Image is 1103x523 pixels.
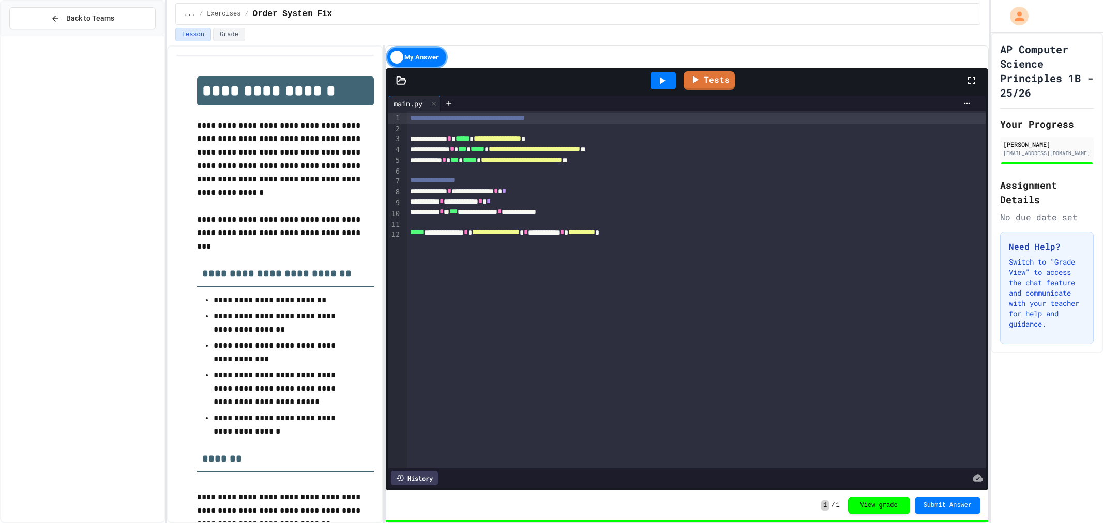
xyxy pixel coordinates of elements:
[848,497,910,514] button: View grade
[388,220,401,230] div: 11
[388,156,401,166] div: 5
[388,134,401,145] div: 3
[207,10,241,18] span: Exercises
[388,96,441,111] div: main.py
[1003,149,1091,157] div: [EMAIL_ADDRESS][DOMAIN_NAME]
[199,10,203,18] span: /
[388,124,401,134] div: 2
[388,113,401,124] div: 1
[915,497,980,514] button: Submit Answer
[245,10,248,18] span: /
[388,145,401,156] div: 4
[391,471,438,485] div: History
[1000,178,1094,207] h2: Assignment Details
[253,8,333,20] span: Order System Fix
[388,187,401,198] div: 8
[684,71,735,90] a: Tests
[9,7,156,29] button: Back to Teams
[1000,42,1094,100] h1: AP Computer Science Principles 1B - 25/26
[175,28,211,41] button: Lesson
[1009,240,1085,253] h3: Need Help?
[388,98,428,109] div: main.py
[1003,140,1091,149] div: [PERSON_NAME]
[388,198,401,209] div: 9
[66,13,114,24] span: Back to Teams
[1000,211,1094,223] div: No due date set
[388,209,401,220] div: 10
[999,4,1031,28] div: My Account
[213,28,245,41] button: Grade
[821,500,829,511] span: 1
[388,229,401,240] div: 12
[1000,117,1094,131] h2: Your Progress
[924,501,972,510] span: Submit Answer
[388,176,401,187] div: 7
[388,166,401,177] div: 6
[836,501,839,510] span: 1
[184,10,195,18] span: ...
[1009,257,1085,329] p: Switch to "Grade View" to access the chat feature and communicate with your teacher for help and ...
[831,501,835,510] span: /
